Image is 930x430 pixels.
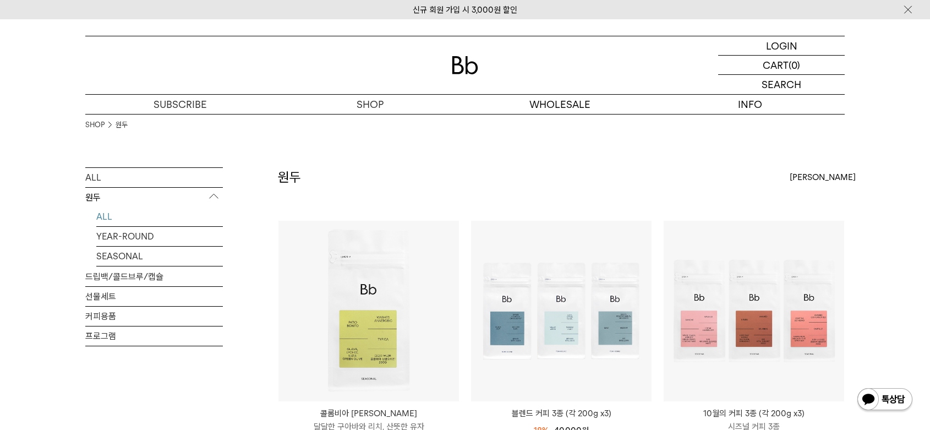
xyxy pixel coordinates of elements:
[766,36,797,55] p: LOGIN
[856,387,913,413] img: 카카오톡 채널 1:1 채팅 버튼
[664,407,844,420] p: 10월의 커피 3종 (각 200g x3)
[96,207,223,226] a: ALL
[763,56,789,74] p: CART
[85,307,223,326] a: 커피용품
[85,188,223,208] p: 원두
[471,221,652,401] img: 블렌드 커피 3종 (각 200g x3)
[718,56,845,75] a: CART (0)
[655,95,845,114] p: INFO
[465,95,655,114] p: WHOLESALE
[471,407,652,420] a: 블렌드 커피 3종 (각 200g x3)
[85,326,223,346] a: 프로그램
[413,5,517,15] a: 신규 회원 가입 시 3,000원 할인
[96,247,223,266] a: SEASONAL
[85,287,223,306] a: 선물세트
[278,221,459,401] img: 콜롬비아 파티오 보니토
[85,119,105,130] a: SHOP
[278,168,301,187] h2: 원두
[278,407,459,420] p: 콜롬비아 [PERSON_NAME]
[664,221,844,401] img: 10월의 커피 3종 (각 200g x3)
[96,227,223,246] a: YEAR-ROUND
[116,119,128,130] a: 원두
[85,168,223,187] a: ALL
[790,171,856,184] span: [PERSON_NAME]
[85,95,275,114] a: SUBSCRIBE
[452,56,478,74] img: 로고
[762,75,801,94] p: SEARCH
[85,267,223,286] a: 드립백/콜드브루/캡슐
[718,36,845,56] a: LOGIN
[275,95,465,114] a: SHOP
[789,56,800,74] p: (0)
